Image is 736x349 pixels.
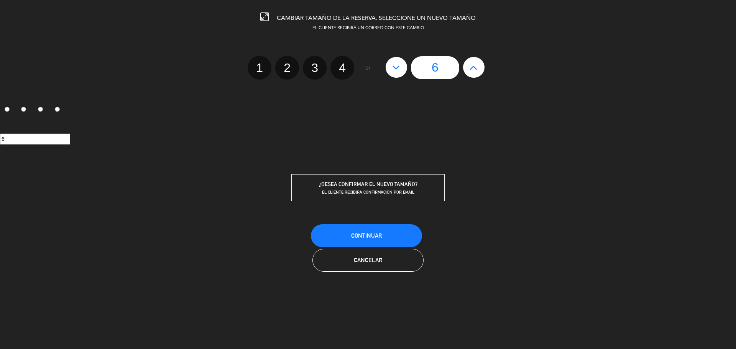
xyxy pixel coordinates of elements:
input: 2 [21,107,26,112]
input: 4 [55,107,60,112]
span: CAMBIAR TAMAÑO DE LA RESERVA. SELECCIONE UN NUEVO TAMAÑO [277,15,476,21]
span: - or - [362,64,374,72]
label: 2 [275,56,299,80]
span: Cancelar [354,257,382,263]
span: Continuar [351,232,382,239]
label: 3 [34,104,51,117]
button: Cancelar [312,249,424,272]
span: EL CLIENTE RECIBIRÁ UN CORREO CON ESTE CAMBIO [312,26,424,30]
input: 3 [38,107,43,112]
label: 4 [330,56,354,80]
span: ¿DESEA CONFIRMAR EL NUEVO TAMAÑO? [319,181,417,187]
label: 2 [17,104,34,117]
label: 1 [248,56,271,80]
label: 4 [50,104,67,117]
input: 1 [5,107,10,112]
label: 3 [303,56,327,80]
span: EL CLIENTE RECIBIRÁ CONFIRMACIÓN POR EMAIL [322,189,414,195]
button: Continuar [311,224,422,247]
